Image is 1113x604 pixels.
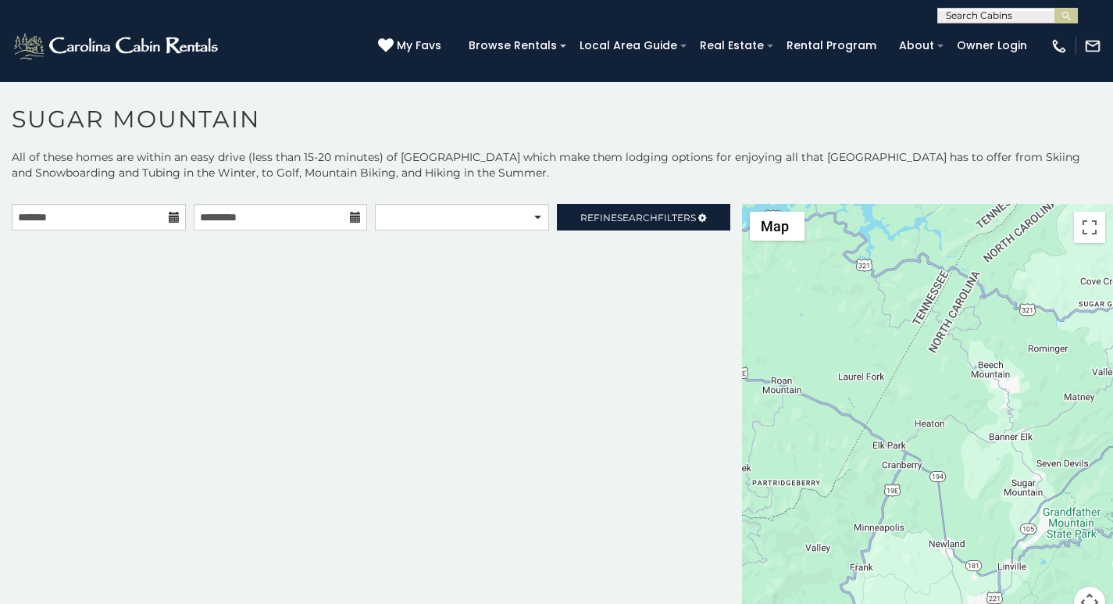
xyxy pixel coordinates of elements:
[580,212,696,223] span: Refine Filters
[949,34,1035,58] a: Owner Login
[692,34,772,58] a: Real Estate
[761,218,789,234] span: Map
[572,34,685,58] a: Local Area Guide
[891,34,942,58] a: About
[1051,38,1068,55] img: phone-regular-white.png
[461,34,565,58] a: Browse Rentals
[557,204,731,231] a: RefineSearchFilters
[750,212,804,241] button: Change map style
[397,38,441,54] span: My Favs
[1084,38,1101,55] img: mail-regular-white.png
[12,30,223,62] img: White-1-2.png
[1074,212,1105,243] button: Toggle fullscreen view
[378,38,445,55] a: My Favs
[617,212,658,223] span: Search
[779,34,884,58] a: Rental Program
